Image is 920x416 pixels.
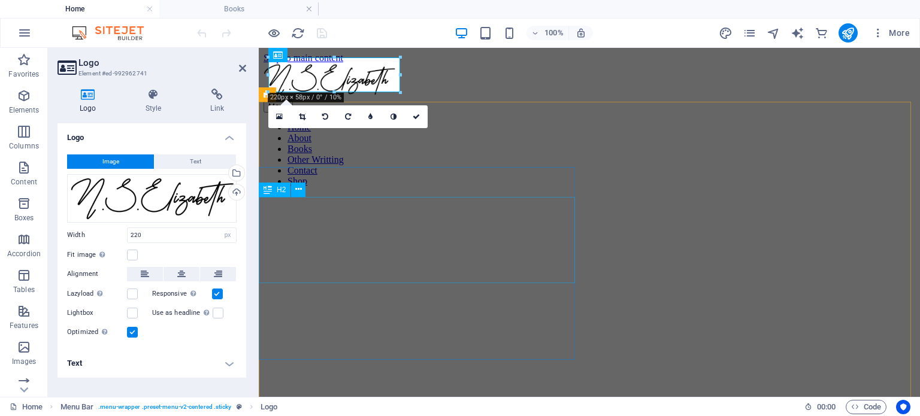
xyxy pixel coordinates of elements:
i: Design (Ctrl+Alt+Y) [719,26,733,40]
a: Blur [359,105,382,128]
img: Editor Logo [69,26,159,40]
h4: Logo [57,123,246,145]
i: Pages (Ctrl+Alt+S) [743,26,756,40]
h3: Element #ed-992962741 [78,68,222,79]
h4: Link [188,89,246,114]
p: Elements [9,105,40,115]
p: Features [10,321,38,330]
label: Use as headline [152,306,213,320]
div: NSElizabethLogo-hzKmSOX6EyWmryVgi6uTTA.png [67,174,237,223]
span: 00 00 [817,400,836,414]
button: Code [846,400,886,414]
span: . menu-wrapper .preset-menu-v2-centered .sticky [98,400,231,414]
label: Width [67,232,127,238]
span: : [825,402,827,411]
span: Click to select. Double-click to edit [261,400,277,414]
h2: Logo [78,57,246,68]
button: design [719,26,733,40]
label: Alignment [67,267,127,281]
i: Navigator [767,26,780,40]
h4: Text [57,349,246,378]
label: Lazyload [67,287,127,301]
p: Content [11,177,37,187]
i: Publish [841,26,855,40]
label: Responsive [152,287,212,301]
p: Boxes [14,213,34,223]
button: 100% [526,26,569,40]
label: Lightbox [67,306,127,320]
h4: Books [159,2,319,16]
h4: Logo [57,89,123,114]
a: Skip to main content [5,5,84,15]
h4: Style [123,89,189,114]
p: Accordion [7,249,41,259]
button: reload [290,26,305,40]
span: Text [190,154,201,169]
a: Greyscale [382,105,405,128]
a: Rotate right 90° [337,105,359,128]
a: Click to cancel selection. Double-click to open Pages [10,400,43,414]
p: Columns [9,141,39,151]
p: Images [12,357,37,366]
span: Click to select. Double-click to edit [60,400,94,414]
nav: breadcrumb [60,400,278,414]
i: AI Writer [791,26,804,40]
span: H2 [277,186,286,193]
span: Image [102,154,119,169]
p: Favorites [8,69,39,79]
label: Fit image [67,248,127,262]
button: More [867,23,915,42]
i: This element is a customizable preset [237,403,242,410]
h6: 100% [544,26,564,40]
a: Confirm ( Ctrl ⏎ ) [405,105,428,128]
h6: Session time [804,400,836,414]
span: Code [851,400,881,414]
button: pages [743,26,757,40]
button: navigator [767,26,781,40]
i: On resize automatically adjust zoom level to fit chosen device. [576,28,586,38]
button: commerce [815,26,829,40]
a: Rotate left 90° [314,105,337,128]
button: publish [839,23,858,42]
a: Select files from the file manager, stock photos, or upload file(s) [268,105,291,128]
span: More [872,27,910,39]
button: text_generator [791,26,805,40]
button: Text [155,154,236,169]
i: Commerce [815,26,828,40]
button: Image [67,154,154,169]
a: Crop mode [291,105,314,128]
label: Optimized [67,325,127,339]
button: Usercentrics [896,400,910,414]
p: Tables [13,285,35,294]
